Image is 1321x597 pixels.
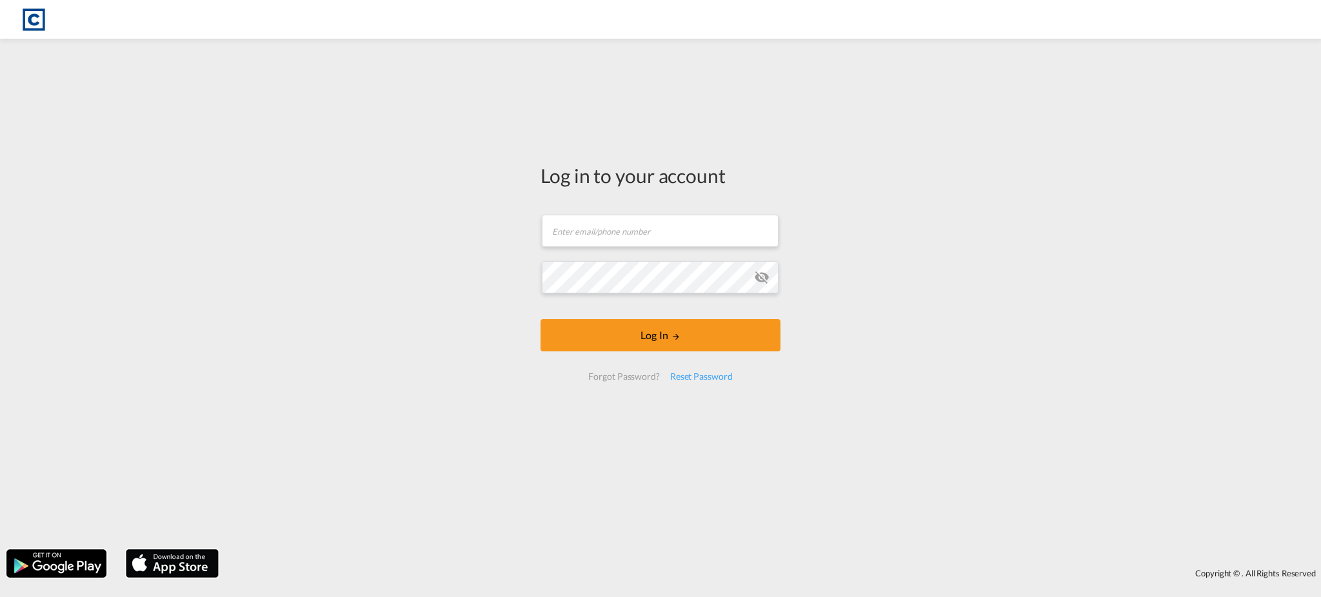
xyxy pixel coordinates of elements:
[124,548,220,579] img: apple.png
[583,365,664,388] div: Forgot Password?
[5,548,108,579] img: google.png
[665,365,738,388] div: Reset Password
[754,269,770,285] md-icon: icon-eye-off
[541,319,780,351] button: LOGIN
[19,5,48,34] img: 1fdb9190129311efbfaf67cbb4249bed.jpeg
[541,162,780,189] div: Log in to your account
[225,562,1321,584] div: Copyright © . All Rights Reserved
[542,215,779,247] input: Enter email/phone number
